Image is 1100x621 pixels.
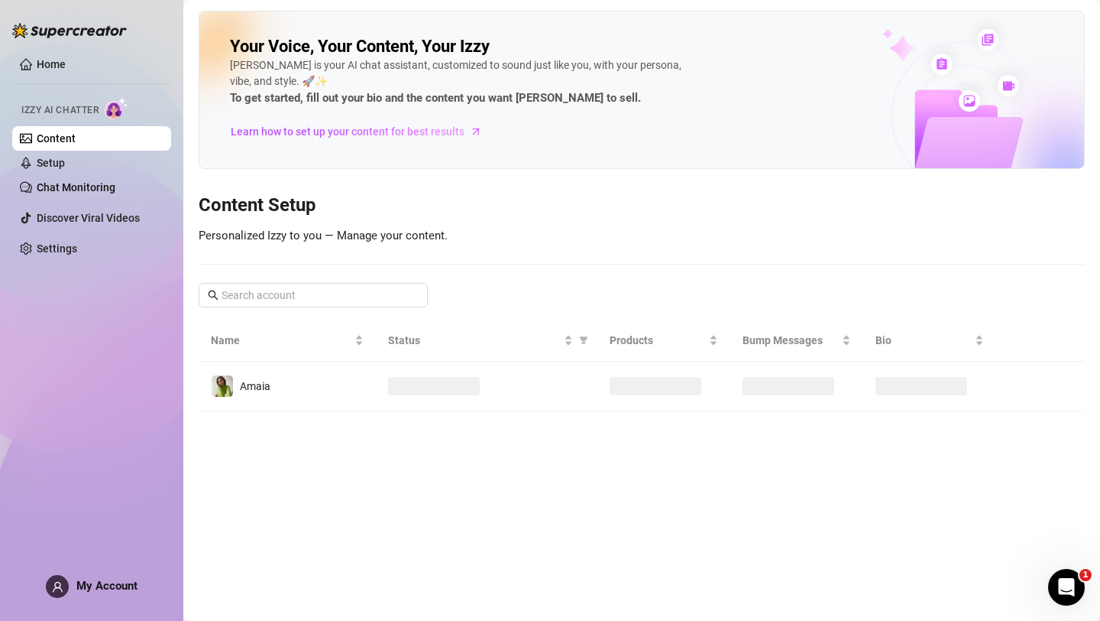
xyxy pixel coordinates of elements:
[105,97,128,119] img: AI Chatter
[37,157,65,169] a: Setup
[388,332,561,349] span: Status
[875,332,972,349] span: Bio
[730,320,863,362] th: Bump Messages
[21,103,99,118] span: Izzy AI Chatter
[76,579,137,593] span: My Account
[199,193,1085,218] h3: Content Setup
[208,290,218,301] span: search
[52,581,63,593] span: user
[468,124,484,139] span: arrow-right
[231,123,464,140] span: Learn how to set up your content for best results
[847,12,1084,168] img: ai-chatter-content-library-cLFOSyPT.png
[1079,569,1092,581] span: 1
[576,329,591,352] span: filter
[37,181,115,193] a: Chat Monitoring
[230,119,493,144] a: Learn how to set up your content for best results
[579,336,588,345] span: filter
[240,380,270,392] span: Amaia
[230,57,688,108] div: [PERSON_NAME] is your AI chat assistant, customized to sound just like you, with your persona, vi...
[376,320,597,362] th: Status
[37,212,140,224] a: Discover Viral Videos
[199,229,448,242] span: Personalized Izzy to you — Manage your content.
[212,376,233,397] img: Amaia
[199,320,376,362] th: Name
[597,320,730,362] th: Products
[37,132,76,145] a: Content
[230,36,490,57] h2: Your Voice, Your Content, Your Izzy
[37,242,77,255] a: Settings
[12,23,127,38] img: logo-BBDzfeDw.svg
[610,332,706,349] span: Products
[863,320,996,362] th: Bio
[230,91,641,105] strong: To get started, fill out your bio and the content you want [PERSON_NAME] to sell.
[37,58,66,70] a: Home
[222,287,406,304] input: Search account
[211,332,351,349] span: Name
[742,332,839,349] span: Bump Messages
[1048,569,1085,606] iframe: Intercom live chat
